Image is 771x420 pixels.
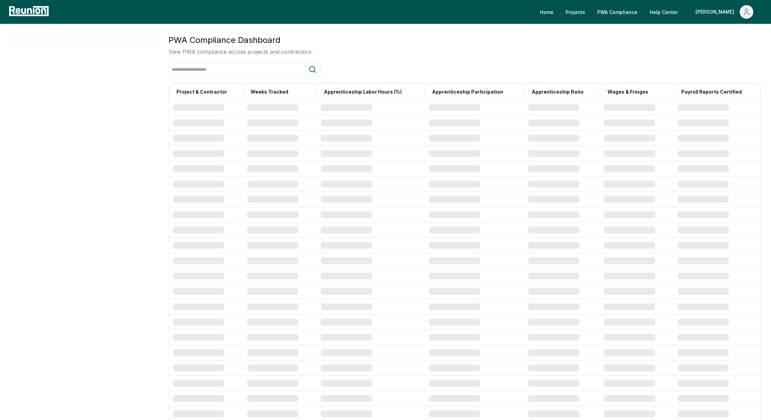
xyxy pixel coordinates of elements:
[169,48,313,56] p: View PWA compliance across projects and contractors.
[592,5,643,19] a: PWA Compliance
[606,85,650,99] button: Wages & Fringes
[696,5,737,19] div: [PERSON_NAME]
[431,85,504,99] button: Apprenticeship Participation
[530,85,585,99] button: Apprenticeship Ratio
[680,85,743,99] button: Payroll Reports Certified
[690,5,759,19] button: [PERSON_NAME]
[534,5,764,19] nav: Main
[175,85,228,99] button: Project & Contractor
[644,5,683,19] a: Help Center
[323,85,403,99] button: Apprenticeship Labor Hours (%)
[534,5,559,19] a: Home
[169,34,313,46] h3: PWA Compliance Dashboard
[560,5,590,19] a: Projects
[249,85,290,99] button: Weeks Tracked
